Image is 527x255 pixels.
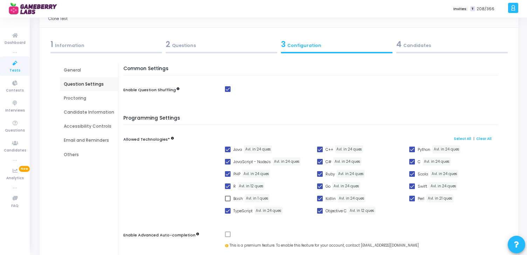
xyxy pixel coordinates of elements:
[6,175,24,181] span: Analytics
[473,136,474,141] span: |
[123,87,179,93] label: Enable Question Shuffling
[233,207,253,215] span: TypeScript
[225,243,501,248] div: This is a premium feature. To enable this feature for your account, contact [EMAIL_ADDRESS][DOMAI...
[477,6,494,12] span: 208/366
[9,2,61,16] img: logo
[332,182,360,190] span: Avl. in 24 ques
[279,36,394,55] a: 3Configuration
[238,182,265,190] span: Avl. in 12 ques
[326,194,336,203] span: Kotlin
[326,207,347,215] span: Objective C
[254,207,282,215] span: Avl. in 24 ques
[48,36,164,55] a: 1Information
[4,148,26,154] span: Candidates
[233,194,243,203] span: Bash
[233,157,271,166] span: JavaScript - NodeJs
[64,123,114,129] div: Accessibility Controls
[396,39,402,50] span: 4
[432,145,460,153] span: Avl. in 24 ques
[430,170,458,178] span: Avl. in 24 ques
[5,40,26,46] span: Dashboard
[123,232,199,238] label: Enable Advanced Auto-completion
[394,36,509,55] a: 4Candidates
[48,10,68,27] div: Clone Test
[418,182,427,190] span: Swift
[64,152,114,158] div: Others
[50,39,162,50] div: Information
[418,157,420,166] span: C
[326,182,330,190] span: Go
[418,145,430,154] span: Python
[348,207,375,215] span: Avl. in 12 ques
[166,39,277,50] div: Questions
[418,170,428,178] span: Scala
[5,108,25,114] span: Interviews
[50,39,53,50] span: 1
[11,203,19,209] span: FAQ
[164,36,279,55] a: 2Questions
[396,39,508,50] div: Candidates
[418,194,424,203] span: Perl
[19,166,30,172] span: New
[123,66,501,76] h5: Common Settings
[429,182,457,190] span: Avl. in 24 ques
[454,136,471,141] a: Select All
[423,157,451,166] span: Avl. in 24 ques
[326,145,333,154] span: C++
[281,39,286,50] span: 3
[335,145,363,153] span: Avl. in 24 ques
[273,157,301,166] span: Avl. in 24 ques
[476,136,492,141] a: Clear All
[242,170,270,178] span: Avl. in 24 ques
[123,115,501,125] h5: Programming Settings
[64,109,114,115] div: Candidate Information
[233,182,236,190] span: R
[470,6,475,12] span: T
[123,136,170,142] label: Allowed Technologies*
[166,39,170,50] span: 2
[64,81,114,87] div: Question Settings
[281,39,392,50] div: Configuration
[64,95,114,101] div: Proctoring
[6,88,24,94] span: Contests
[426,194,453,202] span: Avl. in 21 ques
[337,170,365,178] span: Avl. in 24 ques
[233,145,242,154] span: Java
[326,157,331,166] span: C#
[245,194,269,202] span: Avl. in 1 ques
[5,128,25,134] span: Questions
[326,170,335,178] span: Ruby
[333,157,361,166] span: Avl. in 24 ques
[453,6,467,12] label: Invites:
[64,137,114,143] div: Email and Reminders
[244,145,272,153] span: Avl. in 24 ques
[337,194,365,202] span: Avl. in 24 ques
[9,68,20,74] span: Tests
[64,67,114,73] div: General
[233,170,240,178] span: PHP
